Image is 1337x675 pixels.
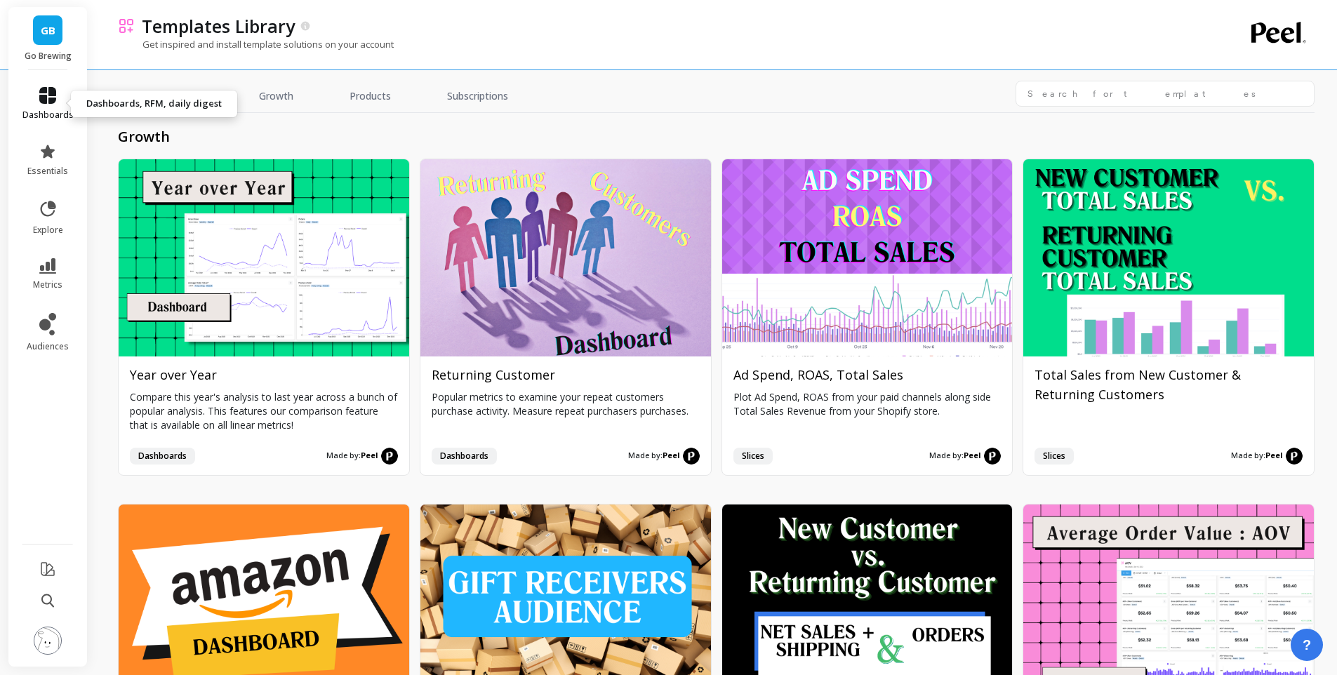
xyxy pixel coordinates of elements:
[1291,629,1323,661] button: ?
[33,279,62,290] span: metrics
[33,225,63,236] span: explore
[22,51,74,62] p: Go Brewing
[27,341,69,352] span: audiences
[1303,635,1311,655] span: ?
[34,627,62,655] img: profile picture
[27,166,68,177] span: essentials
[118,18,135,34] img: header icon
[1016,81,1315,107] input: Search for templates
[118,38,394,51] p: Get inspired and install template solutions on your account
[142,14,295,38] p: Templates Library
[41,22,55,39] span: GB
[118,127,1315,147] h2: growth
[118,81,525,113] nav: Tabs
[430,81,525,113] a: Subscriptions
[118,81,220,113] a: All Templates
[22,109,74,121] span: dashboards
[242,81,310,113] a: Growth
[333,81,408,113] a: Products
